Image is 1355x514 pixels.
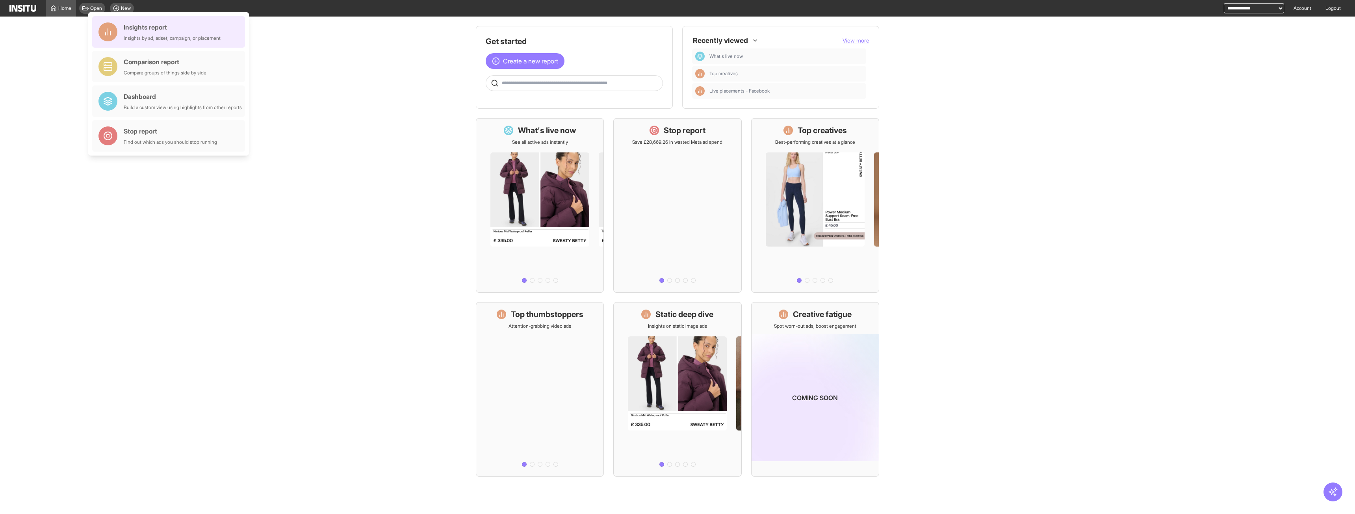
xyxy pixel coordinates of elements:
h1: What's live now [518,125,576,136]
span: Top creatives [709,71,863,77]
h1: Static deep dive [655,309,713,320]
span: Live placements - Facebook [709,88,770,94]
h1: Stop report [664,125,705,136]
p: Insights on static image ads [648,323,707,329]
div: Insights report [124,22,221,32]
span: Open [90,5,102,11]
span: Top creatives [709,71,738,77]
p: Attention-grabbing video ads [509,323,571,329]
div: Stop report [124,126,217,136]
div: Insights by ad, adset, campaign, or placement [124,35,221,41]
a: What's live nowSee all active ads instantly [476,118,604,293]
h1: Get started [486,36,663,47]
span: What's live now [709,53,743,59]
div: Dashboard [695,52,705,61]
p: See all active ads instantly [512,139,568,145]
div: Comparison report [124,57,206,67]
span: Live placements - Facebook [709,88,863,94]
h1: Top thumbstoppers [511,309,583,320]
h1: Top creatives [798,125,847,136]
p: Save £28,669.26 in wasted Meta ad spend [632,139,722,145]
a: Stop reportSave £28,669.26 in wasted Meta ad spend [613,118,741,293]
div: Compare groups of things side by side [124,70,206,76]
span: Create a new report [503,56,558,66]
a: Top thumbstoppersAttention-grabbing video ads [476,302,604,477]
div: Find out which ads you should stop running [124,139,217,145]
div: Build a custom view using highlights from other reports [124,104,242,111]
a: Static deep diveInsights on static image ads [613,302,741,477]
span: View more [843,37,869,44]
button: Create a new report [486,53,564,69]
a: Top creativesBest-performing creatives at a glance [751,118,879,293]
img: Logo [9,5,36,12]
div: Dashboard [124,92,242,101]
span: New [121,5,131,11]
p: Best-performing creatives at a glance [775,139,855,145]
span: Home [58,5,71,11]
button: View more [843,37,869,45]
div: Insights [695,86,705,96]
span: What's live now [709,53,863,59]
div: Insights [695,69,705,78]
